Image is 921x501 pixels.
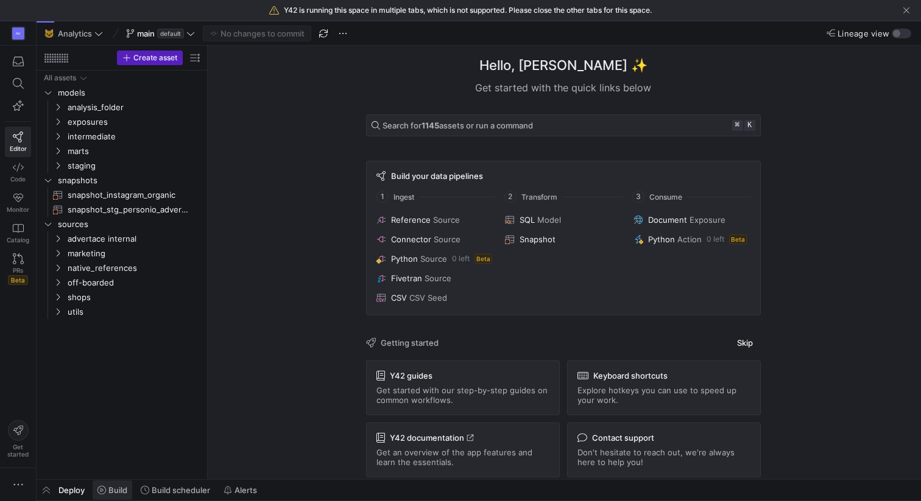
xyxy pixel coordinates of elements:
span: Build your data pipelines [391,171,483,181]
span: Create asset [133,54,177,62]
span: main [137,29,155,38]
span: exposures [68,115,200,129]
a: snapshot_stg_personio_advertace__employees​​​​​​​ [41,202,202,217]
div: Press SPACE to select this row. [41,246,202,261]
span: Beta [8,275,28,285]
span: staging [68,159,200,173]
span: Skip [737,338,753,348]
span: Beta [475,254,492,264]
a: Catalog [5,218,31,248]
button: ConnectorSource [374,232,495,247]
span: Alerts [235,485,257,495]
div: Press SPACE to select this row. [41,304,202,319]
span: Y42 guides [390,371,432,380]
span: Get started [7,443,29,458]
a: Y42 documentationGet an overview of the app features and learn the essentials. [366,422,560,477]
span: Exposure [690,215,725,225]
span: intermediate [68,130,200,144]
div: Get started with the quick links below [366,80,761,95]
div: Press SPACE to select this row. [41,71,202,85]
div: Press SPACE to select this row. [41,231,202,246]
div: Press SPACE to select this row. [41,261,202,275]
div: Press SPACE to select this row. [41,173,202,187]
button: SQLModel [503,212,624,227]
span: Build [108,485,127,495]
a: PRsBeta [5,248,31,290]
button: Create asset [117,51,183,65]
span: Search for assets or run a command [383,121,533,130]
h1: Hello, [PERSON_NAME] ✨ [479,55,648,75]
span: Python [648,234,675,244]
span: Document [648,215,687,225]
span: PRs [13,267,23,274]
span: Y42 documentation [390,433,474,443]
span: snapshot_stg_personio_advertace__employees​​​​​​​ [68,203,188,217]
span: Analytics [58,29,92,38]
a: snapshot_instagram_organic​​​​​​​ [41,187,202,202]
button: Search for1145assets or run a command⌘k [366,114,761,136]
div: All assets [44,74,76,82]
span: Python [391,254,418,264]
span: Model [537,215,561,225]
span: off-boarded [68,276,200,290]
span: Build scheduler [152,485,210,495]
span: Don't hesitate to reach out, we're always here to help you! [577,447,750,467]
span: Lineage view [838,29,889,38]
button: Build scheduler [135,480,216,500]
a: Monitor [5,187,31,218]
button: Alerts [218,480,263,500]
span: Y42 is running this space in multiple tabs, which is not supported. Please close the other tabs f... [284,6,652,15]
button: Build [92,480,133,500]
span: marts [68,144,200,158]
div: Press SPACE to select this row. [41,187,202,202]
button: Skip [729,335,761,351]
span: Source [420,254,447,264]
div: Press SPACE to select this row. [41,158,202,173]
span: utils [68,305,200,319]
span: snapshots [58,173,200,187]
button: Snapshot [503,232,624,247]
span: Snapshot [520,234,556,244]
span: Fivetran [391,273,422,283]
span: Deploy [58,485,85,495]
span: 🐱 [44,29,53,38]
div: Press SPACE to select this row. [41,217,202,231]
span: Code [10,175,26,183]
div: Press SPACE to select this row. [41,275,202,290]
span: Get started with our step-by-step guides on common workflows. [376,385,549,405]
span: Get an overview of the app features and learn the essentials. [376,447,549,467]
button: CSVCSV Seed [374,290,495,305]
button: PythonSource0 leftBeta [374,251,495,266]
span: analysis_folder [68,100,200,114]
button: ReferenceSource [374,212,495,227]
div: Press SPACE to select this row. [41,129,202,144]
span: Monitor [7,206,29,213]
a: AV [5,23,31,44]
div: Press SPACE to select this row. [41,144,202,158]
span: Catalog [7,236,29,243]
button: Getstarted [5,415,31,463]
button: PythonAction0 leftBeta [631,232,752,247]
kbd: ⌘ [732,120,743,131]
span: advertace internal [68,232,200,246]
span: Beta [729,234,747,244]
div: Press SPACE to select this row. [41,202,202,217]
kbd: k [744,120,755,131]
span: Editor [10,145,27,152]
button: DocumentExposure [631,212,752,227]
span: shops [68,290,200,304]
div: Press SPACE to select this row. [41,290,202,304]
div: Press SPACE to select this row. [41,114,202,129]
span: default [157,29,184,38]
div: AV [12,27,24,40]
span: 0 left [707,235,724,243]
a: Code [5,157,31,187]
span: SQL [520,215,535,225]
span: Connector [391,234,431,244]
span: Explore hotkeys you can use to speed up your work. [577,385,750,405]
span: Reference [391,215,431,225]
span: Source [433,215,460,225]
span: 0 left [452,254,470,263]
button: FivetranSource [374,271,495,286]
span: sources [58,217,200,231]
